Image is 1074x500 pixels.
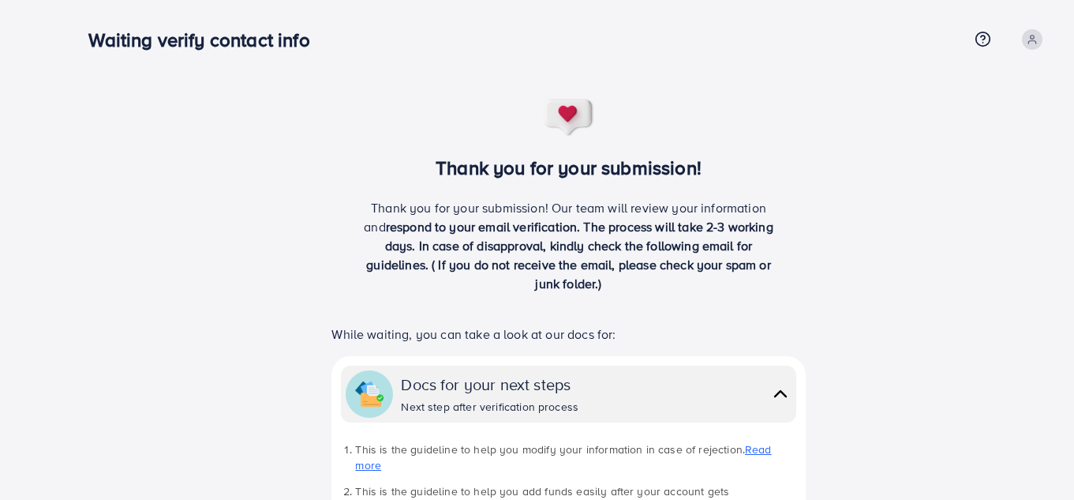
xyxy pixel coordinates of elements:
[305,156,832,179] h3: Thank you for your submission!
[769,382,791,405] img: collapse
[88,28,322,51] h3: Waiting verify contact info
[331,325,805,344] p: While waiting, you can take a look at our docs for:
[355,442,771,473] a: Read more
[355,442,795,474] li: This is the guideline to help you modify your information in case of rejection.
[401,399,578,415] div: Next step after verification process
[358,198,780,293] p: Thank you for your submission! Our team will review your information and
[401,373,578,396] div: Docs for your next steps
[543,98,595,137] img: success
[366,218,773,292] span: respond to your email verification. The process will take 2-3 working days. In case of disapprova...
[355,380,384,408] img: collapse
